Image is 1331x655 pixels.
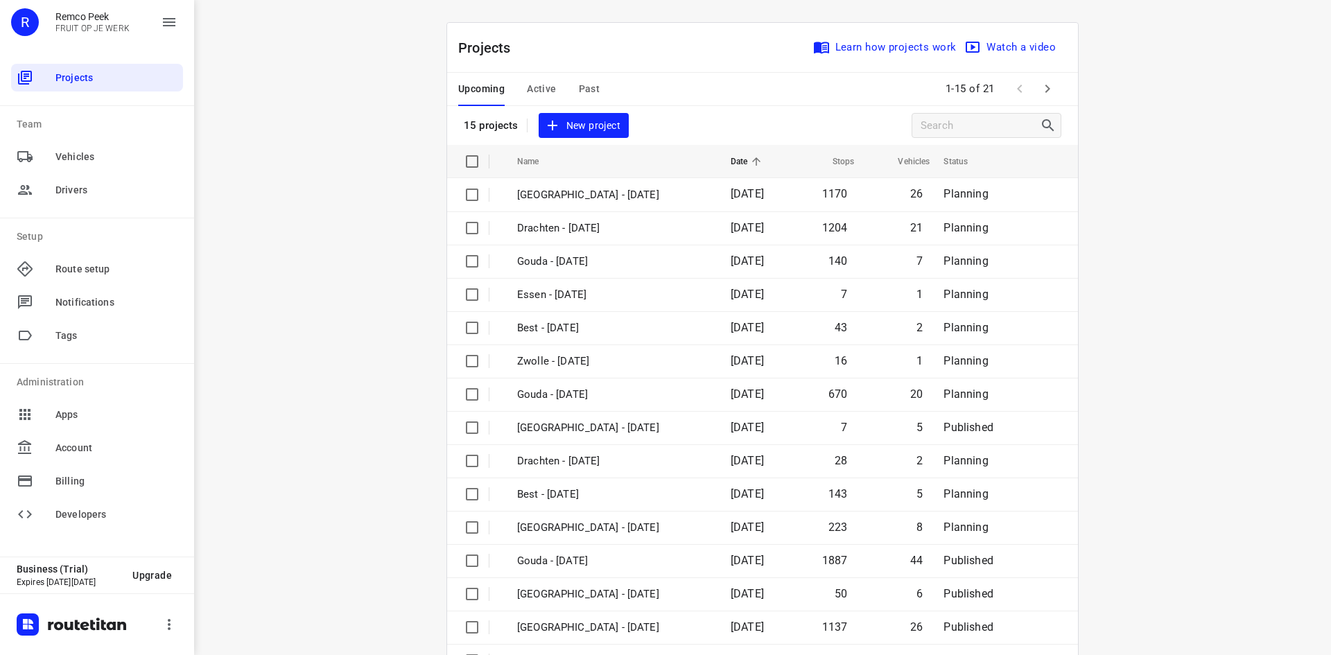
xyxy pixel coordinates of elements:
p: Antwerpen - Wednesday [517,586,710,602]
div: Developers [11,500,183,528]
span: Stops [815,153,855,170]
span: Published [943,554,993,567]
span: Previous Page [1006,75,1034,103]
span: 16 [835,354,847,367]
span: New project [547,117,620,134]
span: Projects [55,71,177,85]
input: Search projects [921,115,1040,137]
span: Planning [943,221,988,234]
span: Published [943,421,993,434]
div: Billing [11,467,183,495]
span: 1137 [822,620,848,634]
p: Gemeente Rotterdam - Thursday [517,420,710,436]
div: Account [11,434,183,462]
p: Administration [17,375,183,390]
span: [DATE] [731,587,764,600]
span: 28 [835,454,847,467]
span: Active [527,80,556,98]
span: 1-15 of 21 [940,74,1000,104]
div: Search [1040,117,1061,134]
div: Projects [11,64,183,91]
span: 2 [916,454,923,467]
span: Planning [943,288,988,301]
button: Upgrade [121,563,183,588]
span: 5 [916,421,923,434]
p: Gouda - Thursday [517,387,710,403]
span: Date [731,153,766,170]
span: Planning [943,321,988,334]
span: 26 [910,620,923,634]
p: Gouda - Friday [517,254,710,270]
span: 1 [916,354,923,367]
span: Tags [55,329,177,343]
p: Projects [458,37,522,58]
span: [DATE] [731,487,764,500]
p: 15 projects [464,119,519,132]
span: 7 [916,254,923,268]
p: Zwolle - Wednesday [517,187,710,203]
span: 1170 [822,187,848,200]
span: Notifications [55,295,177,310]
span: 223 [828,521,848,534]
span: [DATE] [731,187,764,200]
p: Drachten - Monday [517,220,710,236]
p: Expires [DATE][DATE] [17,577,121,587]
span: 670 [828,387,848,401]
span: 50 [835,587,847,600]
span: 6 [916,587,923,600]
span: 143 [828,487,848,500]
p: Gouda - Wednesday [517,553,710,569]
span: Route setup [55,262,177,277]
span: Apps [55,408,177,422]
span: [DATE] [731,454,764,467]
span: 43 [835,321,847,334]
span: Planning [943,454,988,467]
div: Apps [11,401,183,428]
span: 7 [841,288,847,301]
div: R [11,8,39,36]
span: Account [55,441,177,455]
div: Tags [11,322,183,349]
span: [DATE] [731,387,764,401]
span: 44 [910,554,923,567]
div: Route setup [11,255,183,283]
p: FRUIT OP JE WERK [55,24,130,33]
p: Essen - Friday [517,287,710,303]
span: 7 [841,421,847,434]
span: [DATE] [731,288,764,301]
p: Zwolle - Thursday [517,520,710,536]
span: [DATE] [731,221,764,234]
span: Planning [943,387,988,401]
span: Drivers [55,183,177,198]
p: Zwolle - Wednesday [517,620,710,636]
span: Planning [943,521,988,534]
span: [DATE] [731,521,764,534]
span: Vehicles [55,150,177,164]
span: Name [517,153,557,170]
span: Past [579,80,600,98]
span: Next Page [1034,75,1061,103]
div: Notifications [11,288,183,316]
span: Planning [943,254,988,268]
span: Upcoming [458,80,505,98]
p: Best - Thursday [517,487,710,503]
p: Team [17,117,183,132]
span: Billing [55,474,177,489]
span: 21 [910,221,923,234]
span: Upgrade [132,570,172,581]
span: [DATE] [731,554,764,567]
p: Drachten - Thursday [517,453,710,469]
p: Business (Trial) [17,564,121,575]
p: Setup [17,229,183,244]
span: 5 [916,487,923,500]
div: Vehicles [11,143,183,171]
div: Drivers [11,176,183,204]
span: 1204 [822,221,848,234]
span: [DATE] [731,421,764,434]
span: [DATE] [731,354,764,367]
p: Zwolle - Friday [517,353,710,369]
span: [DATE] [731,620,764,634]
span: Published [943,620,993,634]
span: 1887 [822,554,848,567]
span: 1 [916,288,923,301]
